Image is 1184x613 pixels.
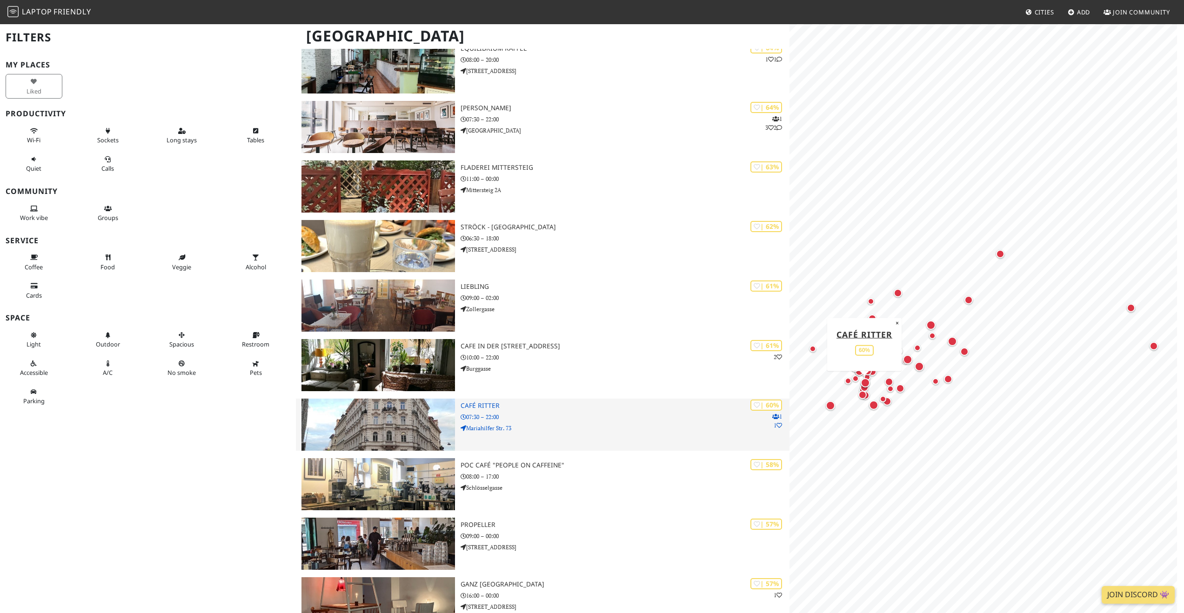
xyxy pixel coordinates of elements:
div: | 57% [750,578,782,589]
div: Map marker [912,342,923,353]
span: Air conditioned [103,368,113,377]
p: 1 1 [772,412,782,430]
h3: Ganz [GEOGRAPHIC_DATA] [461,580,789,588]
div: Map marker [963,294,975,306]
a: Café Ritter [836,328,892,340]
span: Alcohol [246,263,266,271]
div: Map marker [994,248,1006,260]
h3: Ströck - [GEOGRAPHIC_DATA] [461,223,789,231]
button: Wi-Fi [6,123,62,148]
span: People working [20,213,48,222]
button: Veggie [154,250,210,274]
button: Work vibe [6,201,62,226]
a: Café Ritter | 60% 11 Café Ritter 07:30 – 22:00 Mariahilfer Str. 73 [296,399,789,451]
button: Light [6,327,62,352]
span: Cities [1035,8,1054,16]
p: 1 [774,591,782,600]
a: Liebling | 61% Liebling 09:00 – 02:00 Zollergasse [296,280,789,332]
img: Café Ritter [301,399,455,451]
span: Accessible [20,368,48,377]
div: Map marker [843,375,854,386]
button: No smoke [154,356,210,380]
img: Fladerei Mittersteig [301,160,455,213]
h3: Liebling [461,283,789,291]
a: Cities [1022,4,1058,20]
div: Map marker [853,366,865,378]
button: Close popup [893,318,902,328]
span: Pet friendly [250,368,262,377]
div: | 63% [750,161,782,172]
div: Map marker [892,287,904,299]
p: 2 [774,353,782,361]
span: Video/audio calls [101,164,114,173]
div: Map marker [877,393,889,405]
h3: Fladerei Mittersteig [461,164,789,172]
div: Map marker [901,353,914,366]
button: Accessible [6,356,62,380]
p: 09:00 – 00:00 [461,532,789,540]
a: propeller | 57% propeller 09:00 – 00:00 [STREET_ADDRESS] [296,518,789,570]
div: Map marker [942,373,954,385]
div: Map marker [894,382,906,394]
span: Friendly [54,7,91,17]
span: Veggie [172,263,191,271]
a: Ströck - Donau-City | 62% Ströck - [GEOGRAPHIC_DATA] 06:30 – 18:00 [STREET_ADDRESS] [296,220,789,272]
p: Mittersteig 2A [461,186,789,194]
img: Cafe in der Burggasse 24 [301,339,455,391]
p: Zollergasse [461,305,789,313]
div: Map marker [866,313,878,325]
div: Map marker [859,389,871,401]
span: Natural light [27,340,41,348]
h2: Filters [6,23,290,52]
button: Quiet [6,152,62,176]
div: Map marker [867,399,880,412]
div: Map marker [930,376,941,387]
div: Map marker [892,345,904,357]
a: Equilibrium Kaffee | 64% 11 Equilibrium Kaffee 08:00 – 20:00 [STREET_ADDRESS] [296,41,789,93]
span: Coffee [25,263,43,271]
div: Map marker [858,381,870,393]
h3: POC Café "People on Caffeine" [461,461,789,469]
div: | 62% [750,221,782,232]
button: Cards [6,278,62,303]
a: Jonas Reindl | 64% 132 [PERSON_NAME] 07:30 – 22:00 [GEOGRAPHIC_DATA] [296,101,789,153]
p: 07:30 – 22:00 [461,115,789,124]
div: | 61% [750,340,782,351]
img: LaptopFriendly [7,6,19,17]
h3: Service [6,236,290,245]
h3: Cafe in der [STREET_ADDRESS] [461,342,789,350]
p: [STREET_ADDRESS] [461,602,789,611]
button: Calls [80,152,136,176]
div: Map marker [1125,302,1137,314]
div: Map marker [883,376,895,388]
h3: Productivity [6,109,290,118]
p: 1 3 2 [765,114,782,132]
p: Mariahilfer Str. 73 [461,424,789,433]
h3: Community [6,187,290,196]
p: [STREET_ADDRESS] [461,543,789,552]
span: Spacious [169,340,194,348]
button: Tables [227,123,284,148]
p: 16:00 – 00:00 [461,591,789,600]
div: Map marker [849,362,861,374]
span: Power sockets [97,136,119,144]
div: 60% [855,345,874,355]
h1: [GEOGRAPHIC_DATA] [299,23,787,49]
span: Join Community [1113,8,1170,16]
button: Long stays [154,123,210,148]
div: Map marker [924,319,937,332]
div: Map marker [850,373,861,384]
a: Add [1064,4,1094,20]
p: 07:30 – 22:00 [461,413,789,421]
p: 06:30 – 18:00 [461,234,789,243]
button: Spacious [154,327,210,352]
span: Outdoor area [96,340,120,348]
span: Parking [23,397,45,405]
button: Sockets [80,123,136,148]
a: POC Café "People on Caffeine" | 58% POC Café "People on Caffeine" 08:00 – 17:00 Schlösselgasse [296,458,789,510]
p: [GEOGRAPHIC_DATA] [461,126,789,135]
div: | 58% [750,459,782,470]
a: Join Community [1100,4,1174,20]
p: 08:00 – 17:00 [461,472,789,481]
button: A/C [80,356,136,380]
